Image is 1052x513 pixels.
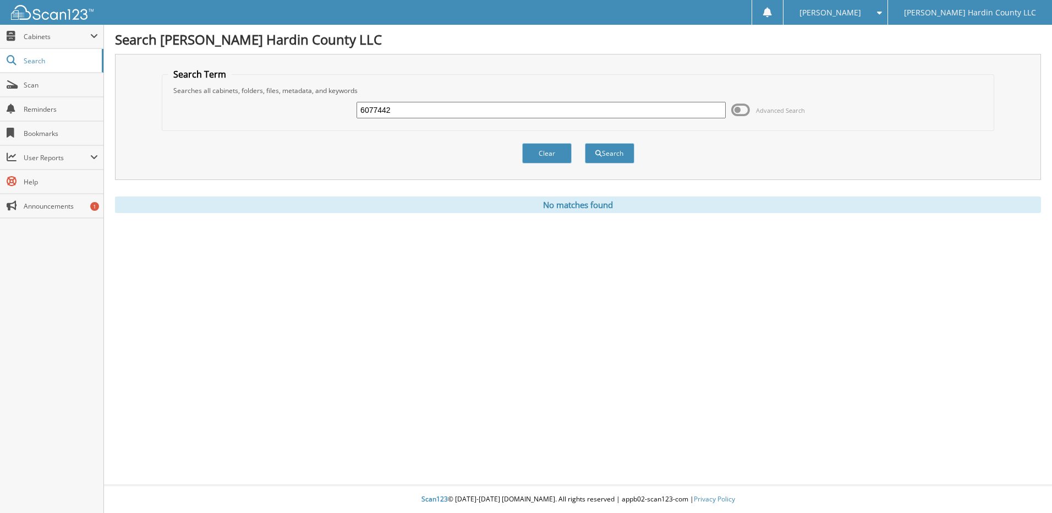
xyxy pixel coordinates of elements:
[24,153,90,162] span: User Reports
[756,106,805,114] span: Advanced Search
[11,5,94,20] img: scan123-logo-white.svg
[799,9,861,16] span: [PERSON_NAME]
[24,177,98,187] span: Help
[421,494,448,504] span: Scan123
[522,143,572,163] button: Clear
[90,202,99,211] div: 1
[104,486,1052,513] div: © [DATE]-[DATE] [DOMAIN_NAME]. All rights reserved | appb02-scan123-com |
[168,68,232,80] legend: Search Term
[24,105,98,114] span: Reminders
[694,494,735,504] a: Privacy Policy
[115,197,1041,213] div: No matches found
[24,32,90,41] span: Cabinets
[24,56,96,66] span: Search
[24,129,98,138] span: Bookmarks
[115,30,1041,48] h1: Search [PERSON_NAME] Hardin County LLC
[24,80,98,90] span: Scan
[585,143,634,163] button: Search
[904,9,1036,16] span: [PERSON_NAME] Hardin County LLC
[168,86,988,95] div: Searches all cabinets, folders, files, metadata, and keywords
[24,201,98,211] span: Announcements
